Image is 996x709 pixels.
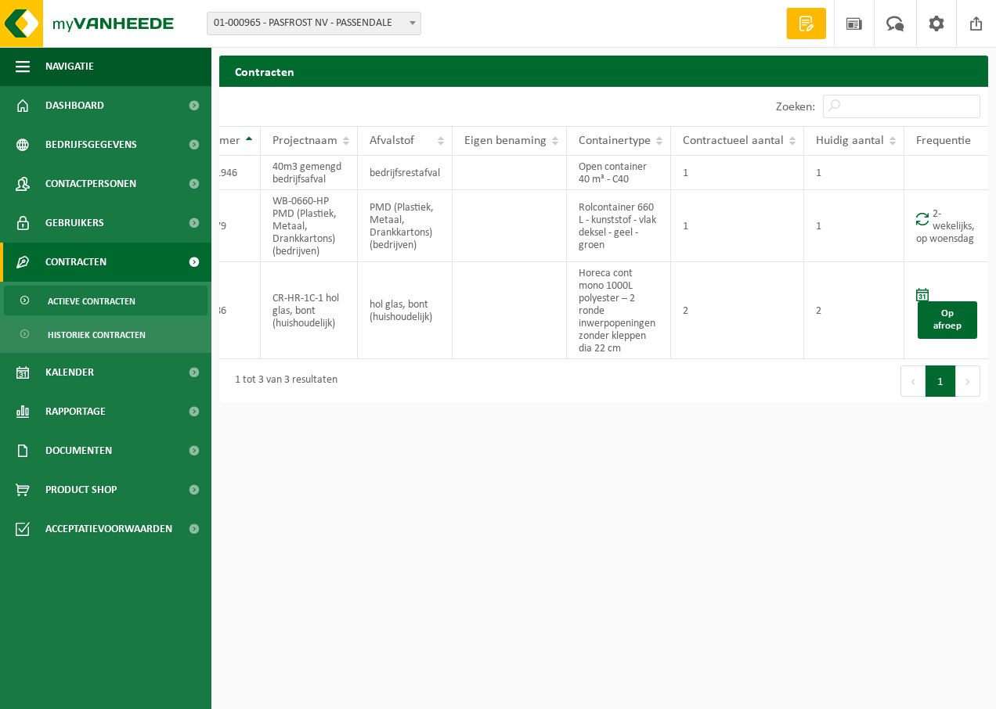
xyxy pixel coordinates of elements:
span: Containertype [579,135,651,147]
a: Historiek contracten [4,319,207,349]
td: bedrijfsrestafval [358,156,453,190]
h2: Contracten [219,56,988,86]
span: 01-000965 - PASFROST NV - PASSENDALE [207,12,421,35]
td: 2-wekelijks, op woensdag [904,190,991,262]
td: 1 [804,156,904,190]
span: Rapportage [45,392,106,431]
button: Next [956,365,980,397]
td: 1 [671,156,804,190]
a: Op afroep [918,301,977,339]
button: 1 [926,365,956,397]
span: Acceptatievoorwaarden [45,509,172,549]
span: Contractueel aantal [683,135,784,147]
button: Previous [900,365,926,397]
span: Eigen benaming [464,135,547,147]
span: Product Shop [45,470,117,509]
span: Huidig aantal [816,135,884,147]
td: Open container 40 m³ - C40 [567,156,671,190]
div: 1 tot 3 van 3 resultaten [227,367,337,395]
span: Gebruikers [45,203,104,243]
td: 1 [804,190,904,262]
span: Dashboard [45,86,104,125]
span: Navigatie [45,47,94,86]
span: Afvalstof [370,135,414,147]
td: WB-0660-HP PMD (Plastiek, Metaal, Drankkartons) (bedrijven) [261,190,358,262]
span: 01-000965 - PASFROST NV - PASSENDALE [207,13,420,34]
td: Horeca cont mono 1000L polyester – 2 ronde inwerpopeningen zonder kleppen dia 22 cm [567,262,671,359]
span: Kalender [45,353,94,392]
span: Bedrijfsgegevens [45,125,137,164]
td: 40m3 gemengd bedrijfsafval [261,156,358,190]
td: 2 [671,262,804,359]
td: Rolcontainer 660 L - kunststof - vlak deksel - geel - groen [567,190,671,262]
td: hol glas, bont (huishoudelijk) [358,262,453,359]
span: Contracten [45,243,106,282]
a: Actieve contracten [4,286,207,315]
span: Documenten [45,431,112,470]
span: Frequentie [916,135,971,147]
label: Zoeken: [776,101,815,113]
span: Contactpersonen [45,164,136,203]
span: Projectnaam [272,135,337,147]
td: PMD (Plastiek, Metaal, Drankkartons) (bedrijven) [358,190,453,262]
td: 1 [671,190,804,262]
span: Actieve contracten [48,286,135,316]
td: 2 [804,262,904,359]
span: Historiek contracten [48,320,146,350]
td: CR-HR-1C-1 hol glas, bont (huishoudelijk) [261,262,358,359]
